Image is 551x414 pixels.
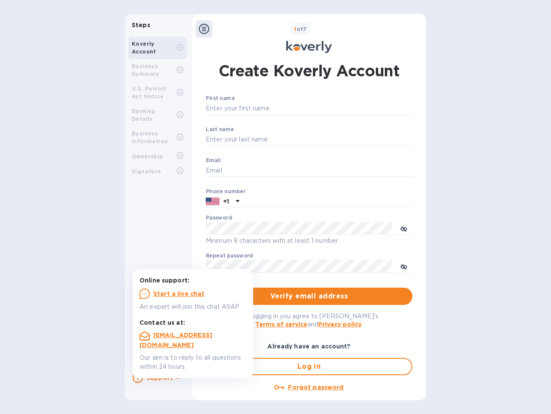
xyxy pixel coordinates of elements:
[132,168,161,175] b: Signature
[206,96,235,101] label: First name
[288,384,344,391] u: Forgot password
[395,257,412,275] button: toggle password visibility
[206,254,253,259] label: Repeat password
[132,41,156,55] b: Koverly Account
[395,220,412,237] button: toggle password visibility
[132,63,159,77] b: Business Summary
[206,189,245,194] label: Phone number
[139,332,212,348] a: [EMAIL_ADDRESS][DOMAIN_NAME]
[213,291,406,301] span: Verify email address
[294,26,307,32] b: of 7
[318,321,362,328] a: Privacy policy
[219,60,400,82] h1: Create Koverly Account
[255,321,307,328] a: Terms of service
[206,236,412,246] p: Minimum 8 characters with at least 1 number
[206,133,412,146] input: Enter your last name
[267,343,350,350] b: Already have an account?
[132,108,156,122] b: Banking Details
[153,290,205,297] u: Start a live chat
[206,158,221,163] label: Email
[132,22,150,28] b: Steps
[139,319,185,326] b: Contact us at:
[206,358,412,375] button: Log in
[240,313,378,328] span: By logging in you agree to [PERSON_NAME]'s and .
[206,216,232,221] label: Password
[214,361,405,372] span: Log in
[206,127,234,132] label: Last name
[223,197,229,206] p: +1
[132,85,167,100] b: U.S. Patriot Act Notice
[206,164,412,177] input: Email
[206,102,412,115] input: Enter your first name
[139,277,189,284] b: Online support:
[294,26,296,32] span: 1
[139,302,246,311] p: An expert will join this chat ASAP.
[132,153,163,160] b: Ownership
[132,130,168,144] b: Business Information
[139,353,246,371] p: Our aim is to reply to all questions within 24 hours.
[206,197,220,206] img: US
[146,374,173,381] b: Support
[206,288,412,305] button: Verify email address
